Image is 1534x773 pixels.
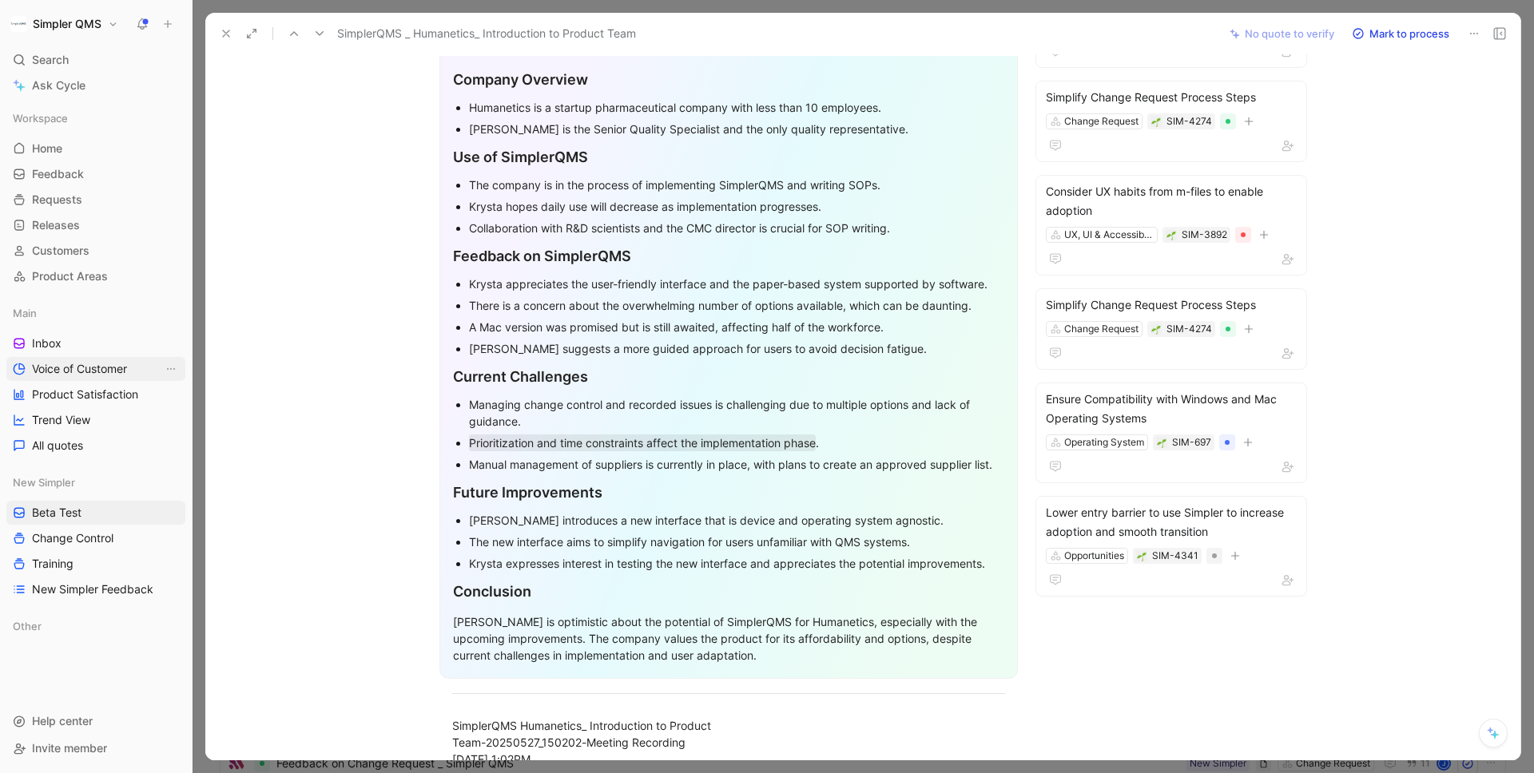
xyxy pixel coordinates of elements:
[32,192,82,208] span: Requests
[1172,434,1211,450] div: SIM-697
[1136,550,1147,561] button: 🌱
[32,438,83,454] span: All quotes
[1064,227,1154,243] div: UX, UI & Accessibility (new simpler)
[453,482,1004,503] div: Future Improvements
[337,24,636,43] span: SimplerQMS _ Humanetics_ Introduction to Product Team
[32,530,113,546] span: Change Control
[32,166,84,182] span: Feedback
[469,176,1004,193] div: The company is in the process of implementing SimplerQMS and writing SOPs.
[6,213,185,237] a: Releases
[6,188,185,212] a: Requests
[13,110,68,126] span: Workspace
[453,366,1004,387] div: Current Challenges
[1166,229,1177,240] button: 🌱
[469,297,1004,314] div: There is a concern about the overwhelming number of options available, which can be daunting.
[1150,323,1162,335] button: 🌱
[1166,113,1212,129] div: SIM-4274
[453,581,1004,602] div: Conclusion
[6,331,185,355] a: Inbox
[469,220,1004,236] div: Collaboration with R&D scientists and the CMC director is crucial for SOP writing.
[1064,113,1139,129] div: Change Request
[32,714,93,727] span: Help center
[469,340,1004,357] div: [PERSON_NAME] suggests a more guided approach for users to avoid decision fatigue.
[453,146,1004,168] div: Use of SimplerQMS
[1150,116,1162,127] div: 🌱
[1151,117,1161,127] img: 🌱
[1046,295,1297,315] div: Simplify Change Request Process Steps
[6,614,185,643] div: Other
[6,736,185,760] div: Invite member
[1046,88,1297,107] div: Simplify Change Request Process Steps
[1166,321,1212,337] div: SIM-4274
[33,17,101,31] h1: Simpler QMS
[1064,434,1144,450] div: Operating System
[6,470,185,601] div: New SimplerBeta TestChange ControlTrainingNew Simpler Feedback
[469,396,1004,430] div: Managing change control and recorded issues is challenging due to multiple options and lack of gu...
[1152,548,1198,564] div: SIM-4341
[6,709,185,733] div: Help center
[32,412,90,428] span: Trend View
[6,383,185,406] a: Product Satisfaction
[1046,390,1297,428] div: Ensure Compatibility with Windows and Mac Operating Systems
[6,48,185,72] div: Search
[6,408,185,432] a: Trend View
[453,613,1004,664] div: [PERSON_NAME] is optimistic about the potential of SimplerQMS for Humanetics, especially with the...
[6,501,185,525] a: Beta Test
[6,357,185,381] a: Voice of CustomerView actions
[6,552,185,576] a: Training
[32,76,85,95] span: Ask Cycle
[1156,437,1167,448] button: 🌱
[1064,548,1124,564] div: Opportunities
[32,243,89,259] span: Customers
[469,456,1004,473] div: Manual management of suppliers is currently in place, with plans to create an approved supplier l...
[32,217,80,233] span: Releases
[469,276,1004,292] div: Krysta appreciates the user-friendly interface and the paper-based system supported by software.
[32,386,138,402] span: Product Satisfaction
[163,361,179,377] button: View actions
[32,335,62,351] span: Inbox
[1046,182,1297,220] div: Consider UX habits from m-files to enable adoption
[1182,227,1227,243] div: SIM-3892
[1046,503,1297,541] div: Lower entry barrier to use Simpler to increase adoption and smooth transition
[453,69,1004,90] div: Company Overview
[32,505,81,521] span: Beta Test
[6,577,185,601] a: New Simpler Feedback
[1222,22,1341,45] button: No quote to verify
[6,614,185,638] div: Other
[1151,325,1161,335] img: 🌱
[453,245,1004,267] div: Feedback on SimplerQMS
[469,319,1004,335] div: A Mac version was promised but is still awaited, affecting half of the workforce.
[469,198,1004,215] div: Krysta hopes daily use will decrease as implementation progresses.
[6,137,185,161] a: Home
[32,361,127,377] span: Voice of Customer
[469,555,1004,572] div: Krysta expresses interest in testing the new interface and appreciates the potential improvements.
[6,434,185,458] a: All quotes
[10,16,26,32] img: Simpler QMS
[32,556,74,572] span: Training
[6,526,185,550] a: Change Control
[6,239,185,263] a: Customers
[6,301,185,458] div: MainInboxVoice of CustomerView actionsProduct SatisfactionTrend ViewAll quotes
[6,106,185,130] div: Workspace
[6,264,185,288] a: Product Areas
[1345,22,1457,45] button: Mark to process
[469,121,1004,137] div: [PERSON_NAME] is the Senior Quality Specialist and the only quality representative.
[6,470,185,494] div: New Simpler
[469,512,1004,529] div: [PERSON_NAME] introduces a new interface that is device and operating system agnostic.
[469,533,1004,550] div: The new interface aims to simplify navigation for users unfamiliar with QMS systems.
[13,618,42,634] span: Other
[469,434,816,451] mark: Prioritization and time constraints affect the implementation phase
[469,434,1004,451] div: .
[13,474,75,490] span: New Simpler
[1157,438,1166,448] img: 🌱
[13,305,37,321] span: Main
[6,162,185,186] a: Feedback
[32,741,107,755] span: Invite member
[1064,321,1139,337] div: Change Request
[6,13,122,35] button: Simpler QMSSimpler QMS
[32,581,153,597] span: New Simpler Feedback
[6,73,185,97] a: Ask Cycle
